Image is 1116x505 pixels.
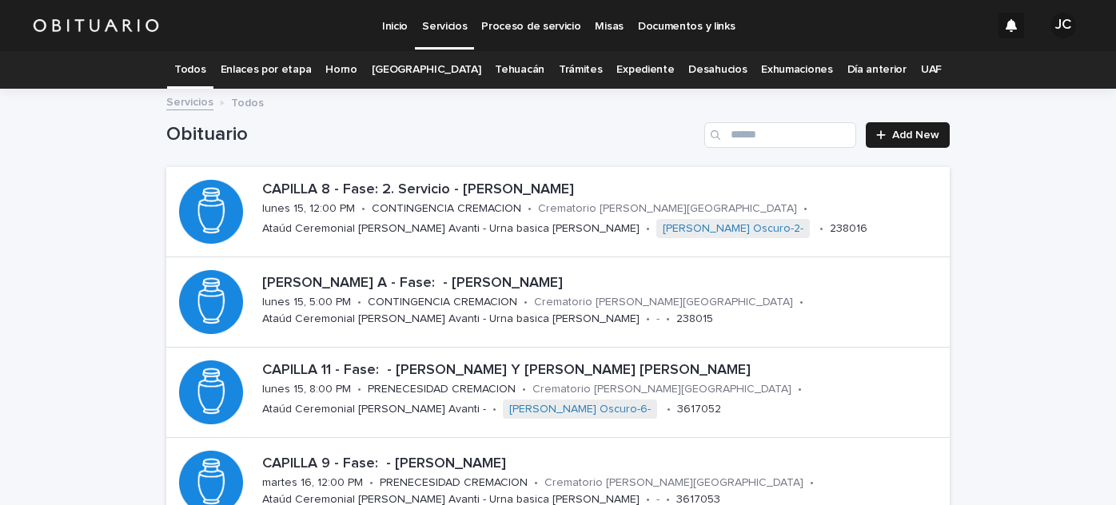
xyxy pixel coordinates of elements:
[368,296,517,309] p: CONTINGENCIA CREMACION
[544,476,803,490] p: Crematorio [PERSON_NAME][GEOGRAPHIC_DATA]
[166,167,950,257] a: CAPILLA 8 - Fase: 2. Servicio - [PERSON_NAME]lunes 15, 12:00 PM•CONTINGENCIA CREMACION•Crematorio...
[262,222,640,236] p: Ataúd Ceremonial [PERSON_NAME] Avanti - Urna basica [PERSON_NAME]
[667,403,671,416] p: •
[262,362,943,380] p: CAPILLA 11 - Fase: - [PERSON_NAME] Y [PERSON_NAME] [PERSON_NAME]
[325,51,357,89] a: Horno
[532,383,791,396] p: Crematorio [PERSON_NAME][GEOGRAPHIC_DATA]
[656,312,660,326] p: -
[509,403,651,416] a: [PERSON_NAME] Oscuro-6-
[534,476,538,490] p: •
[810,476,814,490] p: •
[262,403,486,416] p: Ataúd Ceremonial [PERSON_NAME] Avanti -
[166,123,698,146] h1: Obituario
[534,296,793,309] p: Crematorio [PERSON_NAME][GEOGRAPHIC_DATA]
[892,129,939,141] span: Add New
[921,51,942,89] a: UAF
[819,222,823,236] p: •
[538,202,797,216] p: Crematorio [PERSON_NAME][GEOGRAPHIC_DATA]
[677,403,721,416] p: 3617052
[830,222,867,236] p: 238016
[262,202,355,216] p: lunes 15, 12:00 PM
[262,312,640,326] p: Ataúd Ceremonial [PERSON_NAME] Avanti - Urna basica [PERSON_NAME]
[663,222,803,236] a: [PERSON_NAME] Oscuro-2-
[616,51,674,89] a: Expediente
[646,312,650,326] p: •
[704,122,856,148] input: Search
[361,202,365,216] p: •
[688,51,747,89] a: Desahucios
[559,51,603,89] a: Trámites
[666,312,670,326] p: •
[262,296,351,309] p: lunes 15, 5:00 PM
[1050,13,1076,38] div: JC
[32,10,160,42] img: HUM7g2VNRLqGMmR9WVqf
[166,257,950,348] a: [PERSON_NAME] A - Fase: - [PERSON_NAME]lunes 15, 5:00 PM•CONTINGENCIA CREMACION•Crematorio [PERSO...
[357,383,361,396] p: •
[166,92,213,110] a: Servicios
[262,181,943,199] p: CAPILLA 8 - Fase: 2. Servicio - [PERSON_NAME]
[528,202,532,216] p: •
[524,296,528,309] p: •
[372,51,481,89] a: [GEOGRAPHIC_DATA]
[372,202,521,216] p: CONTINGENCIA CREMACION
[174,51,205,89] a: Todos
[231,93,264,110] p: Todos
[799,296,803,309] p: •
[761,51,832,89] a: Exhumaciones
[262,476,363,490] p: martes 16, 12:00 PM
[369,476,373,490] p: •
[676,312,713,326] p: 238015
[357,296,361,309] p: •
[262,383,351,396] p: lunes 15, 8:00 PM
[646,222,650,236] p: •
[847,51,907,89] a: Día anterior
[495,51,544,89] a: Tehuacán
[866,122,950,148] a: Add New
[166,348,950,438] a: CAPILLA 11 - Fase: - [PERSON_NAME] Y [PERSON_NAME] [PERSON_NAME]lunes 15, 8:00 PM•PRENECESIDAD CR...
[221,51,312,89] a: Enlaces por etapa
[380,476,528,490] p: PRENECESIDAD CREMACION
[522,383,526,396] p: •
[798,383,802,396] p: •
[803,202,807,216] p: •
[492,403,496,416] p: •
[368,383,516,396] p: PRENECESIDAD CREMACION
[262,275,943,292] p: [PERSON_NAME] A - Fase: - [PERSON_NAME]
[262,455,943,473] p: CAPILLA 9 - Fase: - [PERSON_NAME]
